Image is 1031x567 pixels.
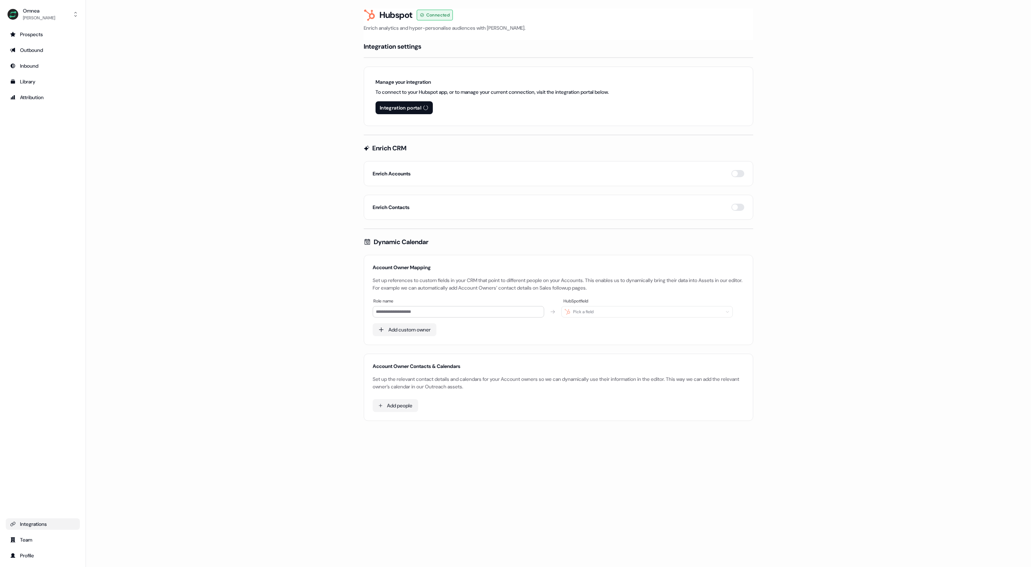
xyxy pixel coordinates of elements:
[6,60,80,72] a: Go to Inbound
[373,363,744,370] div: Account Owner Contacts & Calendars
[573,309,594,315] div: Pick a field
[6,6,80,23] button: Omnea[PERSON_NAME]
[10,94,76,101] div: Attribution
[10,78,76,85] div: Library
[373,277,744,292] div: Set up references to custom fields in your CRM that point to different people on your Accounts. T...
[388,326,431,333] div: Add custom owner
[561,306,733,318] button: Pick a field
[373,399,418,412] button: Add people
[376,78,609,86] h6: Manage your integration
[563,297,736,305] div: HubSpot field
[6,29,80,40] a: Go to prospects
[10,47,76,54] div: Outbound
[364,42,421,51] h4: Integration settings
[10,552,76,559] div: Profile
[6,44,80,56] a: Go to outbound experience
[364,24,753,31] p: Enrich analytics and hyper-personalise audiences with [PERSON_NAME].
[6,92,80,103] a: Go to attribution
[379,10,412,20] h3: Hubspot
[373,375,744,391] div: Set up the relevant contact details and calendars for your Account owners so we can dynamically u...
[10,62,76,69] div: Inbound
[6,550,80,561] a: Go to profile
[374,238,429,246] h4: Dynamic Calendar
[372,144,406,152] h4: Enrich CRM
[426,11,450,19] span: Connected
[10,520,76,528] div: Integrations
[6,76,80,87] a: Go to templates
[376,101,433,114] a: Integration portal
[373,264,744,271] div: Account Owner Mapping
[373,323,436,336] button: Add custom owner
[10,536,76,543] div: Team
[10,31,76,38] div: Prospects
[6,518,80,530] a: Go to integrations
[387,402,412,409] div: Add people
[376,88,609,96] p: To connect to your Hubspot app, or to manage your current connection, visit the integration porta...
[373,170,411,177] h5: Enrich Accounts
[23,14,55,21] div: [PERSON_NAME]
[373,204,410,211] h5: Enrich Contacts
[23,7,55,14] div: Omnea
[373,297,546,305] div: Role name
[6,534,80,546] a: Go to team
